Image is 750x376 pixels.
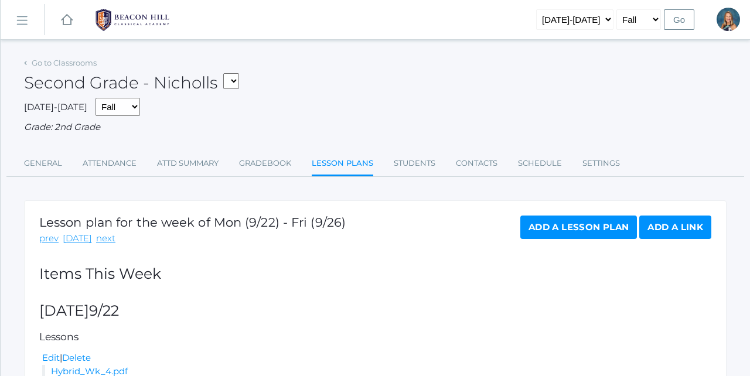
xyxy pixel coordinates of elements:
input: Go [664,9,694,30]
a: prev [39,232,59,245]
h2: Second Grade - Nicholls [24,74,239,92]
a: Gradebook [239,152,291,175]
a: [DATE] [63,232,92,245]
a: General [24,152,62,175]
a: Contacts [456,152,497,175]
a: Students [394,152,435,175]
div: | [42,351,711,365]
a: Attd Summary [157,152,219,175]
div: Grade: 2nd Grade [24,121,727,134]
a: Settings [582,152,620,175]
a: Delete [62,352,91,363]
a: Schedule [518,152,562,175]
span: [DATE]-[DATE] [24,101,87,112]
a: Lesson Plans [312,152,373,177]
h5: Lessons [39,331,711,343]
a: Add a Lesson Plan [520,216,637,239]
a: Edit [42,352,60,363]
h2: Items This Week [39,266,711,282]
img: BHCALogos-05-308ed15e86a5a0abce9b8dd61676a3503ac9727e845dece92d48e8588c001991.png [88,5,176,35]
div: Courtney Nicholls [717,8,740,31]
h1: Lesson plan for the week of Mon (9/22) - Fri (9/26) [39,216,346,229]
h2: [DATE] [39,303,711,319]
a: Go to Classrooms [32,58,97,67]
a: Add a Link [639,216,711,239]
a: next [96,232,115,245]
span: 9/22 [89,302,119,319]
a: Attendance [83,152,137,175]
